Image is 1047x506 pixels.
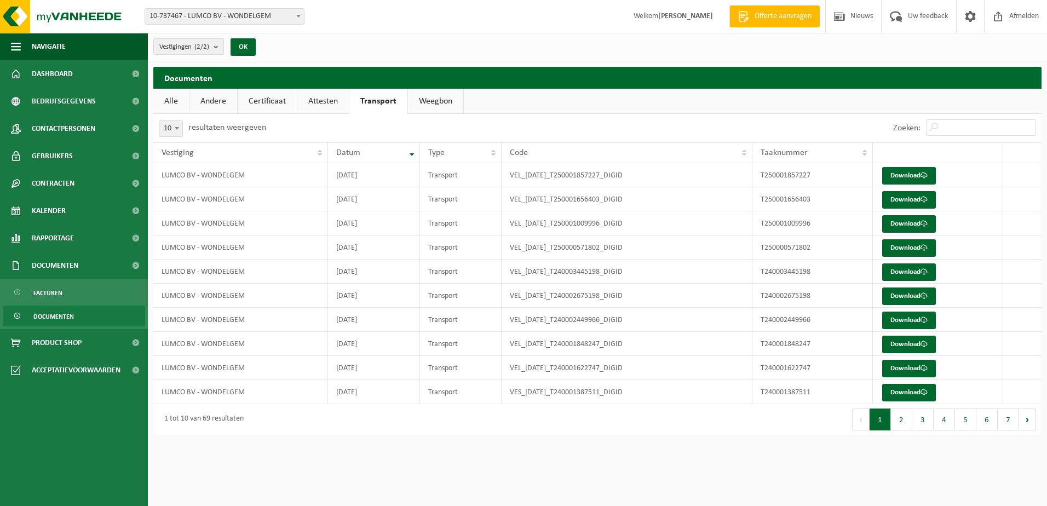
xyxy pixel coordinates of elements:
[231,38,256,56] button: OK
[189,89,237,114] a: Andere
[420,332,502,356] td: Transport
[882,312,936,329] a: Download
[153,235,328,260] td: LUMCO BV - WONDELGEM
[349,89,407,114] a: Transport
[658,12,713,20] strong: [PERSON_NAME]
[1019,409,1036,430] button: Next
[153,260,328,284] td: LUMCO BV - WONDELGEM
[934,409,955,430] button: 4
[328,284,420,308] td: [DATE]
[502,284,753,308] td: VEL_[DATE]_T240002675198_DIGID
[882,384,936,401] a: Download
[752,308,873,332] td: T240002449966
[162,148,194,157] span: Vestiging
[502,356,753,380] td: VEL_[DATE]_T240001622747_DIGID
[420,356,502,380] td: Transport
[420,211,502,235] td: Transport
[502,260,753,284] td: VEL_[DATE]_T240003445198_DIGID
[420,187,502,211] td: Transport
[328,308,420,332] td: [DATE]
[145,9,304,24] span: 10-737467 - LUMCO BV - WONDELGEM
[32,225,74,252] span: Rapportage
[32,197,66,225] span: Kalender
[502,308,753,332] td: VEL_[DATE]_T240002449966_DIGID
[998,409,1019,430] button: 7
[882,167,936,185] a: Download
[752,332,873,356] td: T240001848247
[408,89,463,114] a: Weegbon
[153,38,224,55] button: Vestigingen(2/2)
[912,409,934,430] button: 3
[752,380,873,404] td: T240001387511
[328,211,420,235] td: [DATE]
[159,39,209,55] span: Vestigingen
[32,60,73,88] span: Dashboard
[153,332,328,356] td: LUMCO BV - WONDELGEM
[238,89,297,114] a: Certificaat
[336,148,360,157] span: Datum
[420,284,502,308] td: Transport
[328,332,420,356] td: [DATE]
[882,215,936,233] a: Download
[502,380,753,404] td: VES_[DATE]_T240001387511_DIGID
[153,67,1042,88] h2: Documenten
[976,409,998,430] button: 6
[882,287,936,305] a: Download
[752,187,873,211] td: T250001656403
[32,357,120,384] span: Acceptatievoorwaarden
[882,239,936,257] a: Download
[761,148,808,157] span: Taaknummer
[153,308,328,332] td: LUMCO BV - WONDELGEM
[502,187,753,211] td: VEL_[DATE]_T250001656403_DIGID
[159,121,182,136] span: 10
[3,306,145,326] a: Documenten
[159,120,183,137] span: 10
[32,170,74,197] span: Contracten
[752,284,873,308] td: T240002675198
[882,263,936,281] a: Download
[32,33,66,60] span: Navigatie
[420,308,502,332] td: Transport
[955,409,976,430] button: 5
[328,235,420,260] td: [DATE]
[194,43,209,50] count: (2/2)
[510,148,528,157] span: Code
[502,211,753,235] td: VEL_[DATE]_T250001009996_DIGID
[159,410,244,429] div: 1 tot 10 van 69 resultaten
[153,163,328,187] td: LUMCO BV - WONDELGEM
[33,283,62,303] span: Facturen
[153,356,328,380] td: LUMCO BV - WONDELGEM
[153,380,328,404] td: LUMCO BV - WONDELGEM
[891,409,912,430] button: 2
[3,282,145,303] a: Facturen
[32,115,95,142] span: Contactpersonen
[32,329,82,357] span: Product Shop
[188,123,266,132] label: resultaten weergeven
[752,211,873,235] td: T250001009996
[420,163,502,187] td: Transport
[33,306,74,327] span: Documenten
[502,332,753,356] td: VEL_[DATE]_T240001848247_DIGID
[328,163,420,187] td: [DATE]
[882,360,936,377] a: Download
[882,336,936,353] a: Download
[32,88,96,115] span: Bedrijfsgegevens
[328,187,420,211] td: [DATE]
[420,260,502,284] td: Transport
[153,284,328,308] td: LUMCO BV - WONDELGEM
[882,191,936,209] a: Download
[729,5,820,27] a: Offerte aanvragen
[32,142,73,170] span: Gebruikers
[752,356,873,380] td: T240001622747
[153,89,189,114] a: Alle
[32,252,78,279] span: Documenten
[328,356,420,380] td: [DATE]
[893,124,921,133] label: Zoeken:
[870,409,891,430] button: 1
[502,163,753,187] td: VEL_[DATE]_T250001857227_DIGID
[852,409,870,430] button: Previous
[752,235,873,260] td: T250000571802
[428,148,445,157] span: Type
[328,380,420,404] td: [DATE]
[297,89,349,114] a: Attesten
